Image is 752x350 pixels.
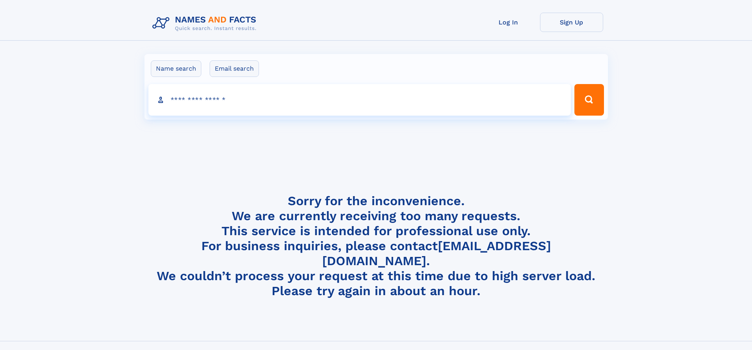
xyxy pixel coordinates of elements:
[151,60,201,77] label: Name search
[540,13,603,32] a: Sign Up
[148,84,571,116] input: search input
[149,193,603,299] h4: Sorry for the inconvenience. We are currently receiving too many requests. This service is intend...
[574,84,604,116] button: Search Button
[477,13,540,32] a: Log In
[210,60,259,77] label: Email search
[149,13,263,34] img: Logo Names and Facts
[322,238,551,268] a: [EMAIL_ADDRESS][DOMAIN_NAME]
